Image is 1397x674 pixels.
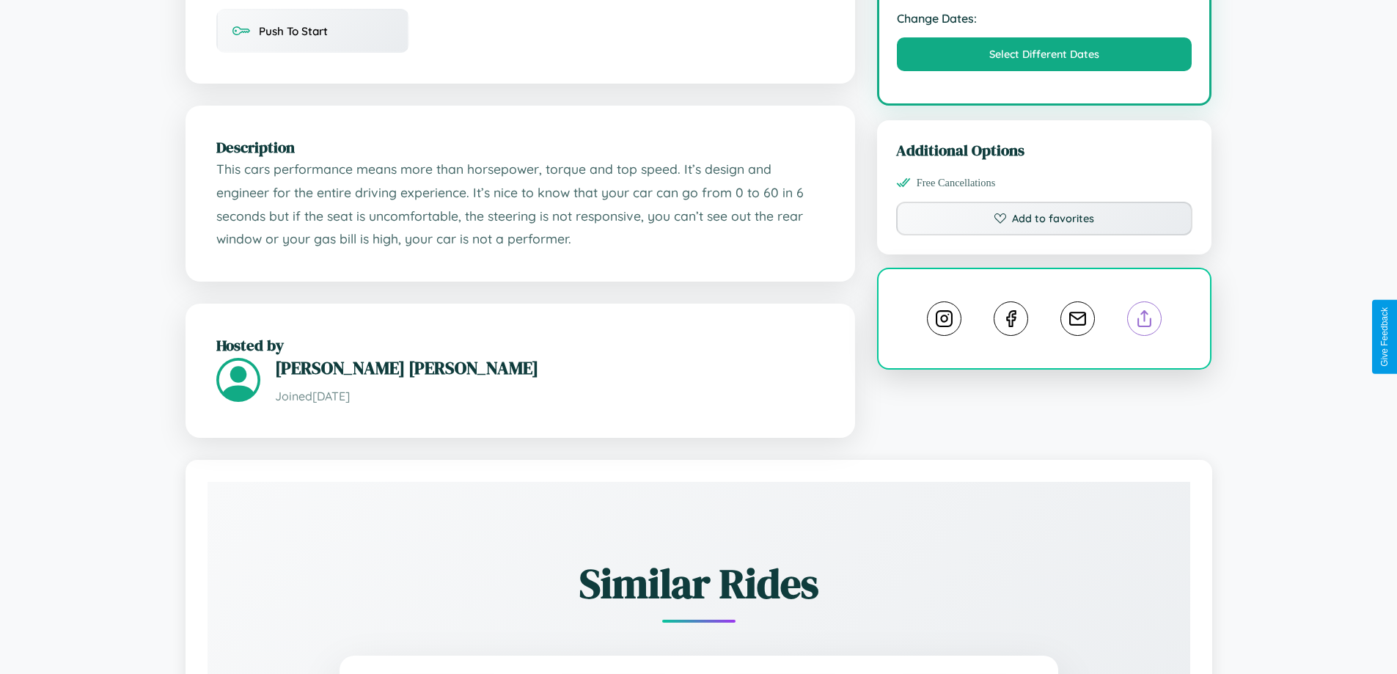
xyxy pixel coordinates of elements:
div: Give Feedback [1379,307,1390,367]
h2: Hosted by [216,334,824,356]
h3: Additional Options [896,139,1193,161]
h2: Description [216,136,824,158]
h2: Similar Rides [259,555,1139,612]
strong: Change Dates: [897,11,1192,26]
span: Push To Start [259,24,328,38]
h3: [PERSON_NAME] [PERSON_NAME] [275,356,824,380]
span: Free Cancellations [917,177,996,189]
button: Add to favorites [896,202,1193,235]
button: Select Different Dates [897,37,1192,71]
p: This cars performance means more than horsepower, torque and top speed. It’s design and engineer ... [216,158,824,251]
p: Joined [DATE] [275,386,824,407]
